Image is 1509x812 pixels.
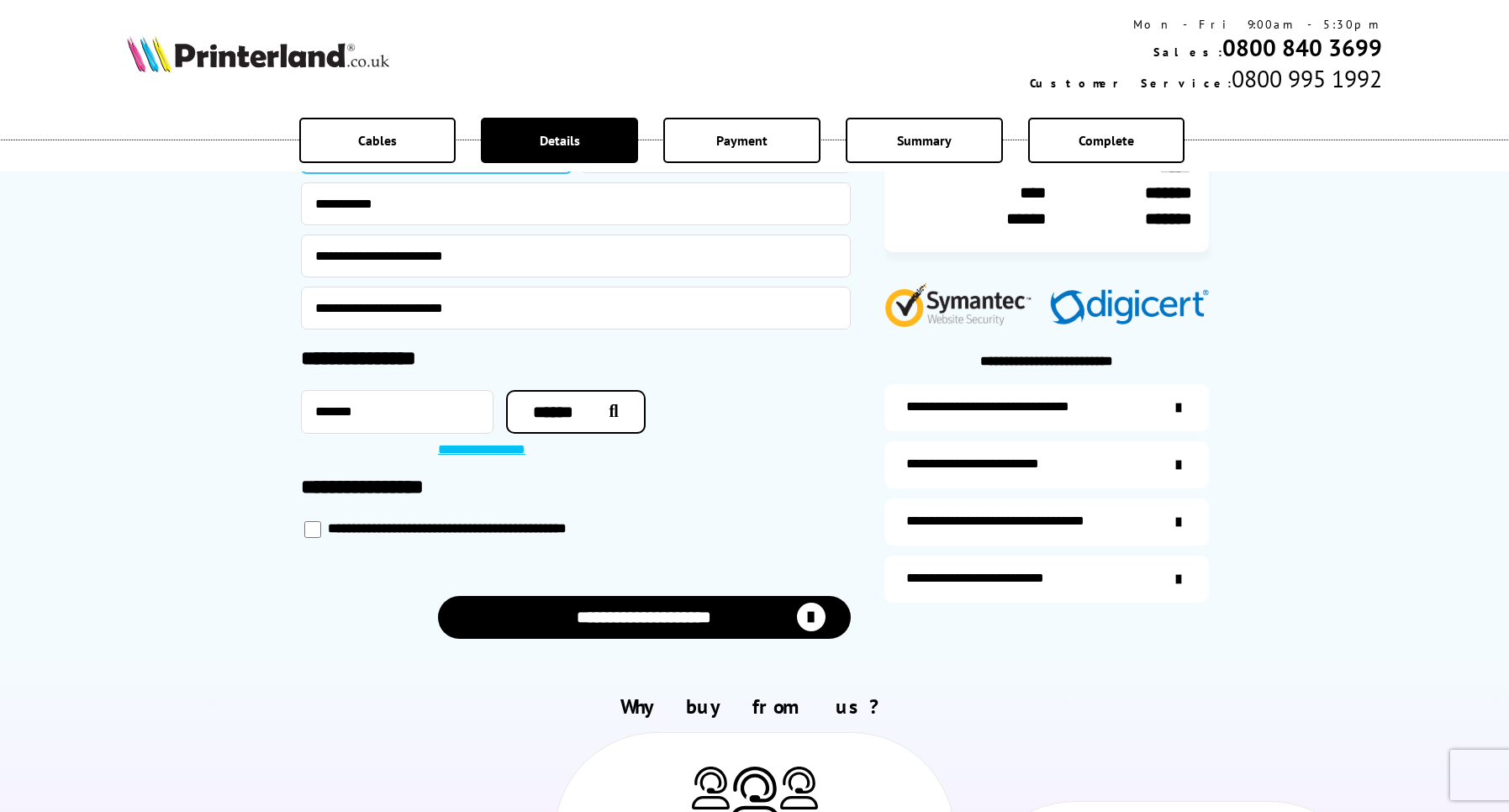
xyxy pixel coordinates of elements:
[692,767,730,809] img: Printer Experts
[884,498,1209,546] a: additional-cables
[1030,17,1382,32] div: Mon - Fri 9:00am - 5:30pm
[540,132,580,149] span: Details
[884,384,1209,431] a: additional-ink
[127,693,1381,720] h2: Why buy from us?
[897,132,952,149] span: Summary
[1153,45,1222,60] span: Sales:
[358,132,397,149] span: Cables
[1232,63,1382,94] span: 0800 995 1992
[127,35,389,72] img: Printerland Logo
[780,767,818,809] img: Printer Experts
[716,132,768,149] span: Payment
[1079,132,1134,149] span: Complete
[884,441,1209,488] a: items-arrive
[884,556,1209,603] a: secure-website
[1222,32,1382,63] a: 0800 840 3699
[1030,76,1232,91] span: Customer Service:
